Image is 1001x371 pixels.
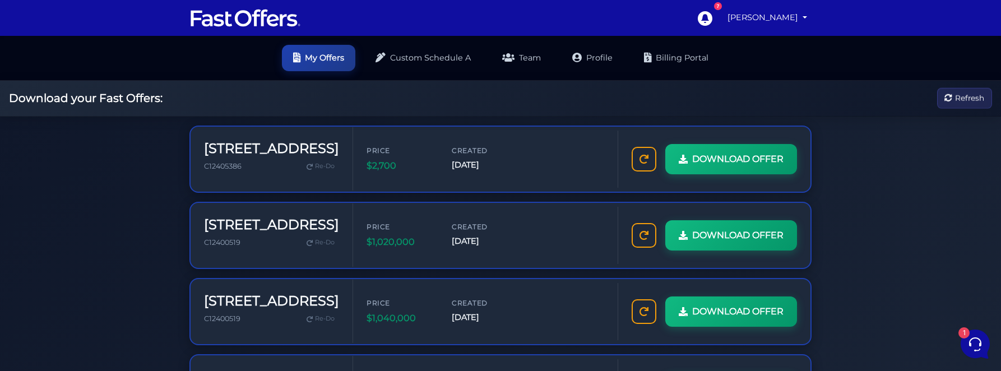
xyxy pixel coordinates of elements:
a: Re-Do [302,235,339,250]
span: DOWNLOAD OFFER [692,228,784,243]
span: Price [367,298,434,308]
span: Re-Do [315,314,335,324]
a: Fast OffersYou:Hi [PERSON_NAME] I cant produce offers on [DOMAIN_NAME] please help. thanks [PERSO... [13,76,211,110]
a: 7 [692,5,717,31]
img: dark [26,86,40,100]
a: Custom Schedule A [364,45,482,71]
a: Profile [561,45,624,71]
h3: [STREET_ADDRESS] [204,293,339,309]
h2: Download your Fast Offers: [9,91,163,105]
span: DOWNLOAD OFFER [692,304,784,319]
a: Open Help Center [140,202,206,211]
button: Help [146,268,215,294]
span: $1,020,000 [367,235,434,249]
p: Help [174,284,188,294]
a: DOWNLOAD OFFER [665,296,797,327]
button: 1Messages [78,268,147,294]
a: See all [181,63,206,72]
span: Created [452,145,519,156]
span: C12405386 [204,162,242,170]
span: Price [367,145,434,156]
span: [DATE] [452,311,519,324]
span: Start a Conversation [81,164,157,173]
span: $1,040,000 [367,311,434,326]
p: Messages [96,284,128,294]
a: Re-Do [302,312,339,326]
span: Fast Offers [47,81,178,92]
p: Home [34,284,53,294]
button: Home [9,268,78,294]
img: dark [18,86,32,100]
h2: Hello [PERSON_NAME] 👋 [9,9,188,45]
h3: [STREET_ADDRESS] [204,217,339,233]
span: DOWNLOAD OFFER [692,152,784,166]
span: $2,700 [367,159,434,173]
div: 7 [714,2,722,10]
p: [DATE] [184,81,206,91]
p: You: Hi [PERSON_NAME] I cant produce offers on [DOMAIN_NAME] please help. thanks [PERSON_NAME] [47,94,178,105]
span: [DATE] [452,159,519,171]
span: Re-Do [315,161,335,171]
span: C12400519 [204,238,240,247]
span: C12400519 [204,314,240,323]
span: Your Conversations [18,63,91,72]
span: 1 [112,267,120,275]
input: Search for an Article... [25,226,183,238]
iframe: Customerly Messenger Launcher [958,327,992,361]
span: Refresh [955,92,984,104]
span: Created [452,221,519,232]
a: DOWNLOAD OFFER [665,144,797,174]
span: Fast Offers [47,124,178,135]
span: Re-Do [315,238,335,248]
span: Find an Answer [18,202,76,211]
a: Re-Do [302,159,339,174]
a: Team [491,45,552,71]
img: dark [26,129,40,143]
h3: [STREET_ADDRESS] [204,141,339,157]
a: Fast OffersYou:i can't create an offer.[DATE] [13,119,211,153]
span: Created [452,298,519,308]
img: dark [18,129,32,143]
button: Start a Conversation [18,157,206,180]
a: My Offers [282,45,355,71]
span: [DATE] [452,235,519,248]
a: Billing Portal [633,45,720,71]
span: Price [367,221,434,232]
a: DOWNLOAD OFFER [665,220,797,251]
p: [DATE] [184,124,206,134]
a: [PERSON_NAME] [723,7,812,29]
p: You: i can't create an offer. [47,137,178,149]
button: Refresh [937,88,992,109]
